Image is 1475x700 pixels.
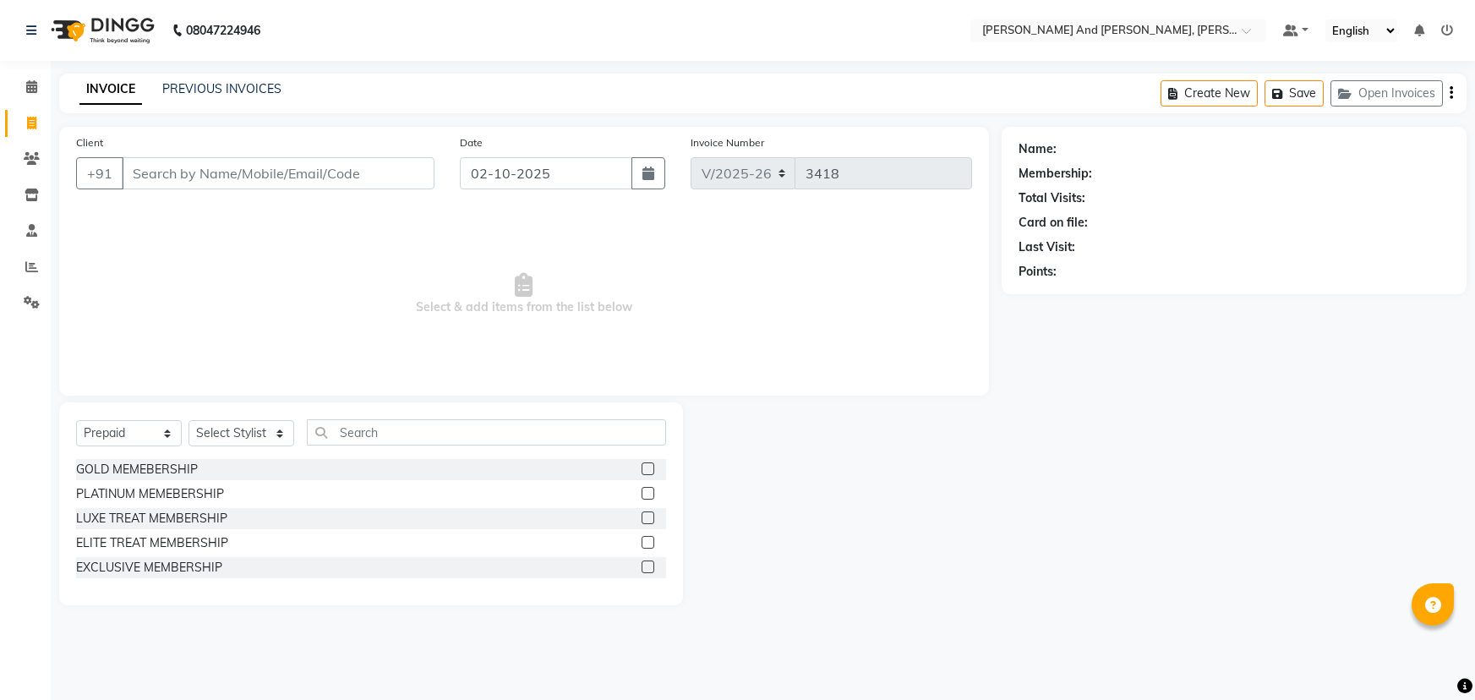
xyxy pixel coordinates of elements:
span: Select & add items from the list below [76,210,972,379]
div: LUXE TREAT MEMBERSHIP [76,510,227,528]
div: Card on file: [1019,214,1088,232]
a: PREVIOUS INVOICES [162,81,281,96]
button: Open Invoices [1330,80,1443,107]
div: Name: [1019,140,1057,158]
div: Membership: [1019,165,1092,183]
label: Client [76,135,103,150]
input: Search [307,419,666,446]
b: 08047224946 [186,7,260,54]
label: Date [460,135,483,150]
button: Save [1265,80,1324,107]
button: Create New [1161,80,1258,107]
div: Points: [1019,263,1057,281]
input: Search by Name/Mobile/Email/Code [122,157,434,189]
img: logo [43,7,159,54]
label: Invoice Number [691,135,764,150]
div: EXCLUSIVE MEMBERSHIP [76,559,222,577]
div: GOLD MEMEBERSHIP [76,461,198,479]
div: Total Visits: [1019,189,1085,207]
iframe: chat widget [1404,632,1458,683]
div: Last Visit: [1019,238,1075,256]
div: PLATINUM MEMEBERSHIP [76,485,224,503]
a: INVOICE [79,74,142,105]
button: +91 [76,157,123,189]
div: ELITE TREAT MEMBERSHIP [76,534,228,552]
